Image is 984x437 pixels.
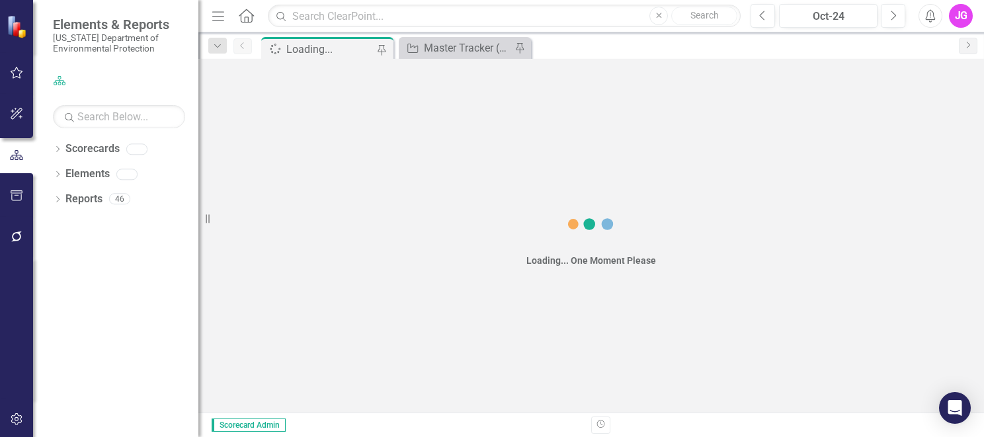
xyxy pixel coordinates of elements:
div: 46 [109,194,130,205]
a: Elements [65,167,110,182]
div: Oct-24 [784,9,873,24]
div: Loading... One Moment Please [526,254,656,267]
div: Master Tracker (External) [424,40,511,56]
a: Scorecards [65,141,120,157]
input: Search Below... [53,105,185,128]
button: JG [949,4,973,28]
span: Elements & Reports [53,17,185,32]
span: Scorecard Admin [212,418,286,432]
img: ClearPoint Strategy [7,15,30,38]
a: Master Tracker (External) [402,40,511,56]
a: Reports [65,192,102,207]
input: Search ClearPoint... [268,5,741,28]
small: [US_STATE] Department of Environmental Protection [53,32,185,54]
button: Oct-24 [779,4,878,28]
button: Search [671,7,737,25]
div: Loading... [286,41,374,58]
div: Open Intercom Messenger [939,392,971,424]
span: Search [690,10,719,20]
